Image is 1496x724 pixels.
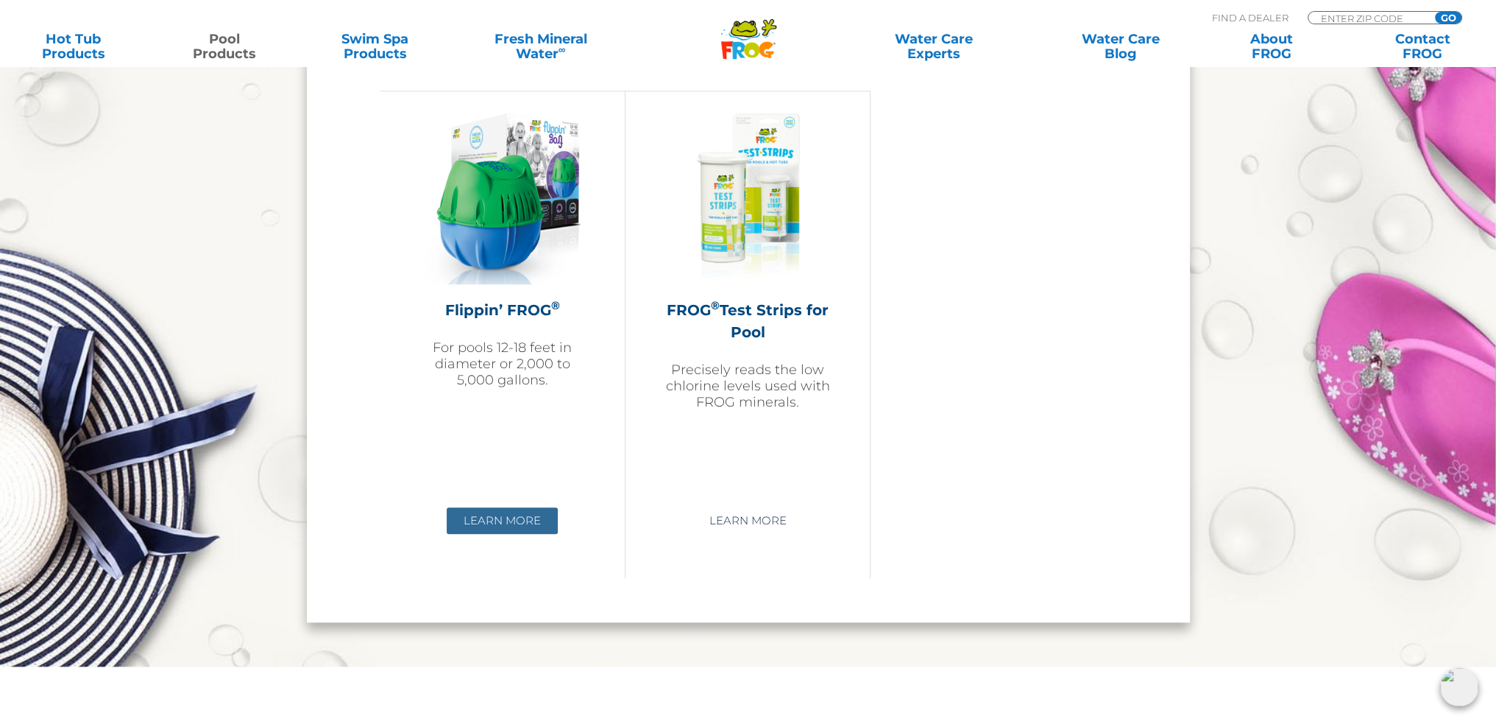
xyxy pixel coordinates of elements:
[692,507,803,534] a: Learn More
[1213,32,1330,61] a: AboutFROG
[1319,12,1419,24] input: Zip Code Form
[838,32,1029,61] a: Water CareExperts
[551,298,560,312] sup: ®
[417,299,588,321] h2: Flippin’ FROG
[417,113,588,496] a: Flippin’ FROG®For pools 12-18 feet in diameter or 2,000 to 5,000 gallons.
[662,362,833,410] p: Precisely reads the low chlorine levels used with FROG minerals.
[424,113,581,284] img: flippin-frog-featured-img-277x300.png
[15,32,132,61] a: Hot TubProducts
[662,113,833,284] img: test-strips-pool-featured-img-v2-300x300.png
[711,298,720,312] sup: ®
[417,340,588,388] p: For pools 12-18 feet in diameter or 2,000 to 5,000 gallons.
[447,507,558,534] a: Learn More
[1364,32,1481,61] a: ContactFROG
[1440,668,1478,706] img: openIcon
[1212,11,1288,24] p: Find A Dealer
[467,32,614,61] a: Fresh MineralWater∞
[662,299,833,343] h2: FROG Test Strips for Pool
[1435,12,1461,24] input: GO
[662,113,833,496] a: FROG®Test Strips for PoolPrecisely reads the low chlorine levels used with FROG minerals.
[166,32,283,61] a: PoolProducts
[559,43,566,55] sup: ∞
[316,32,433,61] a: Swim SpaProducts
[1063,32,1180,61] a: Water CareBlog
